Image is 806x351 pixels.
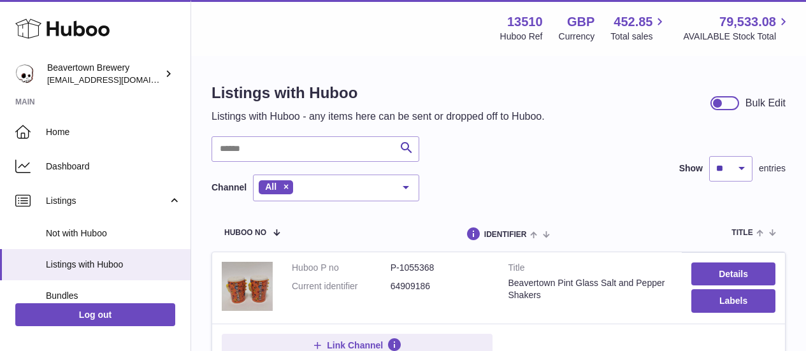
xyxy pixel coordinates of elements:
span: Link Channel [327,340,383,351]
dt: Current identifier [292,280,391,292]
img: Beavertown Pint Glass Salt and Pepper Shakers [222,262,273,311]
span: All [265,182,277,192]
h1: Listings with Huboo [212,83,545,103]
span: Total sales [610,31,667,43]
div: Bulk Edit [745,96,786,110]
a: 452.85 Total sales [610,13,667,43]
span: 452.85 [614,13,652,31]
div: Beavertown Brewery [47,62,162,86]
span: Dashboard [46,161,181,173]
span: identifier [484,231,527,239]
span: Home [46,126,181,138]
dd: P-1055368 [391,262,489,274]
span: [EMAIL_ADDRESS][DOMAIN_NAME] [47,75,187,85]
span: Huboo no [224,229,266,237]
span: Not with Huboo [46,227,181,240]
button: Labels [691,289,775,312]
span: Bundles [46,290,181,302]
span: Listings [46,195,168,207]
a: Details [691,262,775,285]
span: AVAILABLE Stock Total [683,31,791,43]
img: internalAdmin-13510@internal.huboo.com [15,64,34,83]
div: Currency [559,31,595,43]
strong: GBP [567,13,594,31]
p: Listings with Huboo - any items here can be sent or dropped off to Huboo. [212,110,545,124]
span: Listings with Huboo [46,259,181,271]
label: Channel [212,182,247,194]
dt: Huboo P no [292,262,391,274]
strong: Title [508,262,673,277]
span: entries [759,162,786,175]
strong: 13510 [507,13,543,31]
a: Log out [15,303,175,326]
span: 79,533.08 [719,13,776,31]
span: title [731,229,752,237]
label: Show [679,162,703,175]
div: Huboo Ref [500,31,543,43]
a: 79,533.08 AVAILABLE Stock Total [683,13,791,43]
dd: 64909186 [391,280,489,292]
div: Beavertown Pint Glass Salt and Pepper Shakers [508,277,673,301]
